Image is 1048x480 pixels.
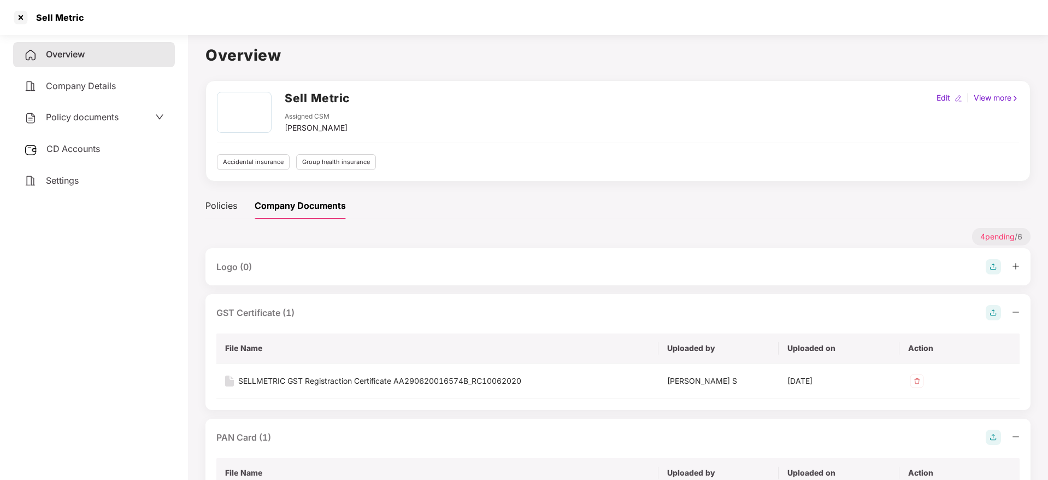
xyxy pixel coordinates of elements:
div: Edit [934,92,952,104]
th: File Name [216,333,658,364]
img: svg+xml;base64,PHN2ZyB4bWxucz0iaHR0cDovL3d3dy53My5vcmcvMjAwMC9zdmciIHdpZHRoPSIyOCIgaGVpZ2h0PSIyOC... [986,259,1001,274]
div: Accidental insurance [217,154,290,170]
div: PAN Card (1) [216,431,271,444]
span: Overview [46,49,85,60]
div: [PERSON_NAME] S [667,375,770,387]
span: Policy documents [46,112,119,122]
div: Policies [205,199,237,213]
th: Uploaded on [779,333,899,364]
img: editIcon [955,95,962,102]
img: rightIcon [1011,95,1019,102]
span: Settings [46,175,79,186]
img: svg+xml;base64,PHN2ZyB3aWR0aD0iMjUiIGhlaWdodD0iMjQiIHZpZXdCb3g9IjAgMCAyNSAyNCIgZmlsbD0ibm9uZSIgeG... [24,143,38,156]
span: Company Details [46,80,116,91]
div: Group health insurance [296,154,376,170]
span: 4 pending [980,232,1015,241]
span: plus [1012,262,1020,270]
div: Logo (0) [216,260,252,274]
h1: Overview [205,43,1031,67]
span: down [155,113,164,121]
div: [PERSON_NAME] [285,122,348,134]
img: svg+xml;base64,PHN2ZyB4bWxucz0iaHR0cDovL3d3dy53My5vcmcvMjAwMC9zdmciIHdpZHRoPSIyNCIgaGVpZ2h0PSIyNC... [24,112,37,125]
th: Action [899,333,1020,364]
div: [DATE] [787,375,891,387]
div: Sell Metric [30,12,84,23]
p: / 6 [972,228,1031,245]
div: | [964,92,972,104]
img: svg+xml;base64,PHN2ZyB4bWxucz0iaHR0cDovL3d3dy53My5vcmcvMjAwMC9zdmciIHdpZHRoPSIyNCIgaGVpZ2h0PSIyNC... [24,174,37,188]
span: minus [1012,308,1020,316]
div: SELLMETRIC GST Registraction Certificate AA290620016574B_RC10062020 [238,375,521,387]
div: View more [972,92,1021,104]
img: svg+xml;base64,PHN2ZyB4bWxucz0iaHR0cDovL3d3dy53My5vcmcvMjAwMC9zdmciIHdpZHRoPSIxNiIgaGVpZ2h0PSIyMC... [225,376,234,387]
h2: Sell Metric [285,89,350,107]
img: svg+xml;base64,PHN2ZyB4bWxucz0iaHR0cDovL3d3dy53My5vcmcvMjAwMC9zdmciIHdpZHRoPSIzMiIgaGVpZ2h0PSIzMi... [908,372,926,390]
div: GST Certificate (1) [216,306,295,320]
span: CD Accounts [46,143,100,154]
span: minus [1012,433,1020,441]
div: Assigned CSM [285,112,348,122]
img: svg+xml;base64,PHN2ZyB4bWxucz0iaHR0cDovL3d3dy53My5vcmcvMjAwMC9zdmciIHdpZHRoPSIyNCIgaGVpZ2h0PSIyNC... [24,49,37,62]
img: svg+xml;base64,PHN2ZyB4bWxucz0iaHR0cDovL3d3dy53My5vcmcvMjAwMC9zdmciIHdpZHRoPSIyOCIgaGVpZ2h0PSIyOC... [986,305,1001,320]
th: Uploaded by [658,333,779,364]
img: svg+xml;base64,PHN2ZyB4bWxucz0iaHR0cDovL3d3dy53My5vcmcvMjAwMC9zdmciIHdpZHRoPSIyOCIgaGVpZ2h0PSIyOC... [986,430,1001,445]
img: svg+xml;base64,PHN2ZyB4bWxucz0iaHR0cDovL3d3dy53My5vcmcvMjAwMC9zdmciIHdpZHRoPSIyNCIgaGVpZ2h0PSIyNC... [24,80,37,93]
div: Company Documents [255,199,346,213]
